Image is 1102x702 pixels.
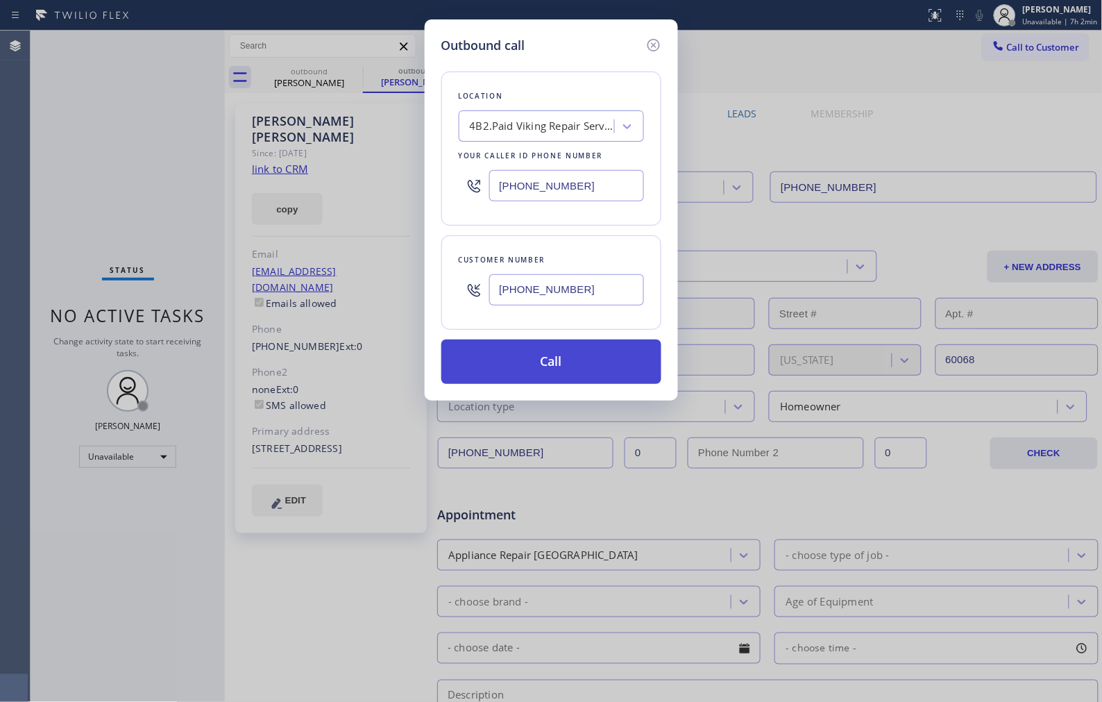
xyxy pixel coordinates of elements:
input: (123) 456-7890 [489,274,644,306]
input: (123) 456-7890 [489,170,644,201]
button: Call [441,340,661,384]
div: Customer number [459,253,644,267]
div: 4B2.Paid Viking Repair Service [470,119,616,135]
div: Your caller id phone number [459,149,644,163]
h5: Outbound call [441,36,525,55]
div: Location [459,89,644,103]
